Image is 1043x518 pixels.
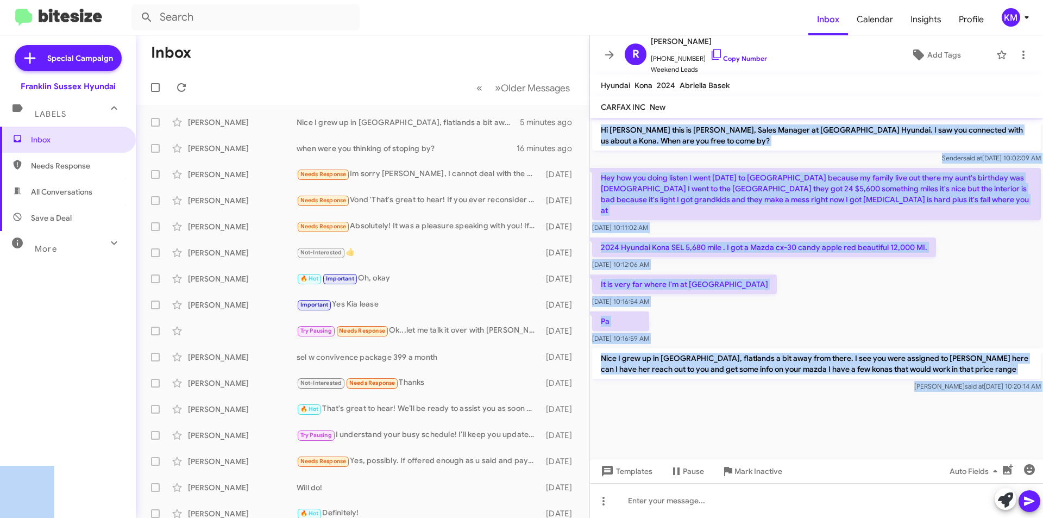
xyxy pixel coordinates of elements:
[592,348,1041,379] p: Nice I grew up in [GEOGRAPHIC_DATA], flatlands a bit away from there. I see you were assigned to ...
[297,324,541,337] div: Ok...let me talk it over with [PERSON_NAME] will get back to you.
[941,461,1010,481] button: Auto Fields
[590,461,661,481] button: Templates
[592,238,936,257] p: 2024 Hyundai Kona SEL 5,680 mile . I got a Mazda cx-30 candy apple red beautiful 12,000 MI.
[188,378,297,389] div: [PERSON_NAME]
[15,45,122,71] a: Special Campaign
[297,298,541,311] div: Yes Kia lease
[950,461,1002,481] span: Auto Fields
[501,82,570,94] span: Older Messages
[297,117,520,128] div: Nice I grew up in [GEOGRAPHIC_DATA], flatlands a bit away from there. I see you were assigned to ...
[297,482,541,493] div: Will do!
[297,194,541,207] div: Vond 'That's great to hear! If you ever reconsider or have any questions about your car, feel fre...
[541,247,581,258] div: [DATE]
[297,377,541,389] div: Thanks
[31,213,72,223] span: Save a Deal
[300,171,347,178] span: Needs Response
[188,247,297,258] div: [PERSON_NAME]
[601,80,630,90] span: Hyundai
[188,352,297,363] div: [PERSON_NAME]
[657,80,675,90] span: 2024
[517,143,581,154] div: 16 minutes ago
[151,44,191,61] h1: Inbox
[300,327,332,334] span: Try Pausing
[297,352,541,363] div: sel w convivence package 399 a month
[592,274,777,294] p: It is very far where I'm at [GEOGRAPHIC_DATA]
[300,510,319,517] span: 🔥 Hot
[297,246,541,259] div: 👍
[965,382,984,390] span: said at
[651,48,767,64] span: [PHONE_NUMBER]
[297,168,541,180] div: Im sorry [PERSON_NAME], I cannot deal with the car right now. I just had a sudden death in my fam...
[651,35,767,48] span: [PERSON_NAME]
[592,223,648,232] span: [DATE] 10:11:02 AM
[592,297,649,305] span: [DATE] 10:16:54 AM
[488,77,576,99] button: Next
[188,482,297,493] div: [PERSON_NAME]
[541,195,581,206] div: [DATE]
[47,53,113,64] span: Special Campaign
[661,461,713,481] button: Pause
[339,327,385,334] span: Needs Response
[131,4,360,30] input: Search
[541,169,581,180] div: [DATE]
[601,102,645,112] span: CARFAX INC
[680,80,730,90] span: Abriella Basek
[31,186,92,197] span: All Conversations
[326,275,354,282] span: Important
[1002,8,1020,27] div: KM
[35,109,66,119] span: Labels
[188,195,297,206] div: [PERSON_NAME]
[950,4,992,35] a: Profile
[188,221,297,232] div: [PERSON_NAME]
[21,81,116,92] div: Franklin Sussex Hyundai
[541,482,581,493] div: [DATE]
[188,404,297,415] div: [PERSON_NAME]
[35,244,57,254] span: More
[541,456,581,467] div: [DATE]
[300,379,342,386] span: Not-Interested
[300,275,319,282] span: 🔥 Hot
[541,326,581,336] div: [DATE]
[300,197,347,204] span: Needs Response
[599,461,652,481] span: Templates
[914,382,1041,390] span: [PERSON_NAME] [DATE] 10:20:14 AM
[992,8,1031,27] button: KM
[927,45,961,65] span: Add Tags
[963,154,982,162] span: said at
[520,117,581,128] div: 5 minutes ago
[683,461,704,481] span: Pause
[632,46,639,63] span: R
[300,301,329,308] span: Important
[541,430,581,441] div: [DATE]
[297,272,541,285] div: Oh, okay
[495,81,501,95] span: »
[188,273,297,284] div: [PERSON_NAME]
[300,249,342,256] span: Not-Interested
[300,223,347,230] span: Needs Response
[470,77,576,99] nav: Page navigation example
[297,429,541,441] div: I understand your busy schedule! I’ll keep you updated on any promotions. Whenever you’re ready t...
[592,260,649,269] span: [DATE] 10:12:06 AM
[848,4,902,35] a: Calendar
[188,169,297,180] div: [PERSON_NAME]
[297,403,541,415] div: That's great to hear! We’ll be ready to assist you as soon as you arrive. Safe travels!
[650,102,665,112] span: New
[879,45,991,65] button: Add Tags
[297,220,541,233] div: Absolutely! It was a pleasure speaking with you! If all goes well my generally frugal nephew will...
[592,168,1041,220] p: Hey how you doing listen I went [DATE] to [GEOGRAPHIC_DATA] because my family live out there my a...
[188,456,297,467] div: [PERSON_NAME]
[808,4,848,35] a: Inbox
[297,143,517,154] div: when were you thinking of stoping by?
[188,299,297,310] div: [PERSON_NAME]
[541,273,581,284] div: [DATE]
[188,117,297,128] div: [PERSON_NAME]
[541,404,581,415] div: [DATE]
[592,311,649,331] p: Pa
[942,154,1041,162] span: Sender [DATE] 10:02:09 AM
[902,4,950,35] a: Insights
[300,405,319,413] span: 🔥 Hot
[651,64,767,75] span: Weekend Leads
